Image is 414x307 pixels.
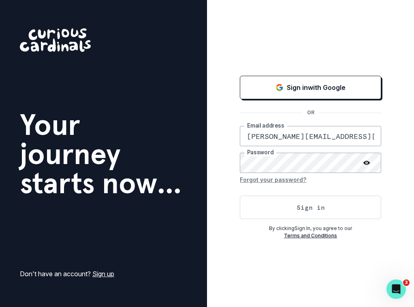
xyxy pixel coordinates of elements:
[92,270,114,278] a: Sign up
[20,28,91,52] img: Curious Cardinals Logo
[403,279,410,286] span: 3
[302,109,319,116] p: OR
[240,76,381,99] button: Sign in with Google (GSuite)
[240,225,381,232] p: By clicking Sign In , you agree to our
[284,232,337,239] a: Terms and Conditions
[20,269,114,279] p: Don't have an account?
[240,196,381,219] button: Sign in
[386,279,406,299] iframe: Intercom live chat
[240,173,306,186] button: Forgot your password?
[287,83,346,92] p: Sign in with Google
[20,110,187,198] h1: Your journey starts now...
